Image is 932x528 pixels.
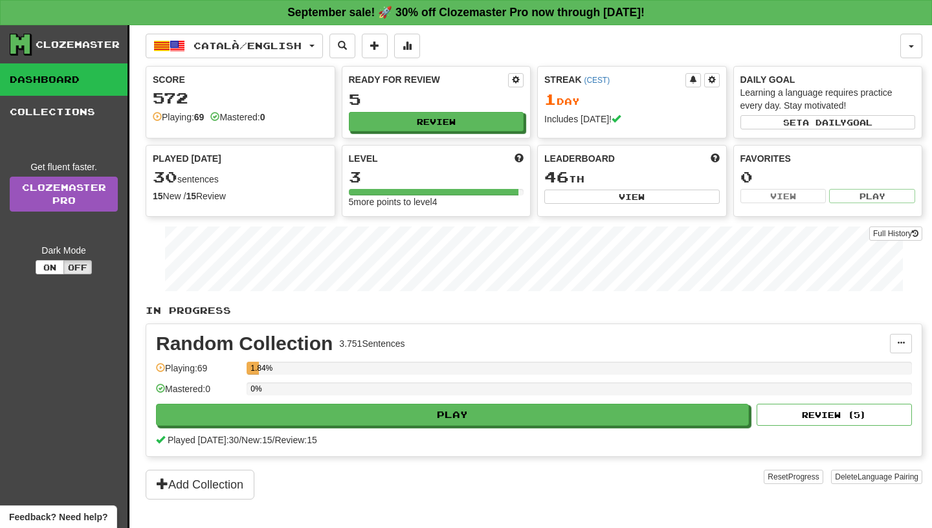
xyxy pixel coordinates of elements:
[349,152,378,165] span: Level
[272,435,275,445] span: /
[740,115,916,129] button: Seta dailygoal
[764,470,823,484] button: ResetProgress
[36,260,64,274] button: On
[36,38,120,51] div: Clozemaster
[349,195,524,208] div: 5 more points to level 4
[339,337,405,350] div: 3.751 Sentences
[544,73,685,86] div: Streak
[362,34,388,58] button: Add sentence to collection
[153,111,204,124] div: Playing:
[146,470,254,500] button: Add Collection
[10,160,118,173] div: Get fluent faster.
[349,91,524,107] div: 5
[10,244,118,257] div: Dark Mode
[153,90,328,106] div: 572
[153,73,328,86] div: Score
[803,118,847,127] span: a daily
[515,152,524,165] span: Score more points to level up
[153,191,163,201] strong: 15
[740,152,916,165] div: Favorites
[788,472,819,481] span: Progress
[349,169,524,185] div: 3
[9,511,107,523] span: Open feedback widget
[858,472,918,481] span: Language Pairing
[757,404,912,426] button: Review (5)
[544,90,557,108] span: 1
[349,73,509,86] div: Ready for Review
[186,191,196,201] strong: 15
[349,112,524,131] button: Review
[394,34,420,58] button: More stats
[329,34,355,58] button: Search sentences
[740,86,916,112] div: Learning a language requires practice every day. Stay motivated!
[10,177,118,212] a: ClozemasterPro
[260,112,265,122] strong: 0
[831,470,922,484] button: DeleteLanguage Pairing
[274,435,316,445] span: Review: 15
[711,152,720,165] span: This week in points, UTC
[210,111,265,124] div: Mastered:
[194,40,302,51] span: Català / English
[869,226,922,241] button: Full History
[153,190,328,203] div: New / Review
[156,362,240,383] div: Playing: 69
[156,404,749,426] button: Play
[239,435,241,445] span: /
[153,152,221,165] span: Played [DATE]
[544,168,569,186] span: 46
[153,169,328,186] div: sentences
[740,169,916,185] div: 0
[194,112,205,122] strong: 69
[544,190,720,204] button: View
[241,435,272,445] span: New: 15
[740,189,827,203] button: View
[544,152,615,165] span: Leaderboard
[740,73,916,86] div: Daily Goal
[156,334,333,353] div: Random Collection
[168,435,239,445] span: Played [DATE]: 30
[156,382,240,404] div: Mastered: 0
[829,189,915,203] button: Play
[250,362,259,375] div: 1.84%
[146,304,922,317] p: In Progress
[63,260,92,274] button: Off
[146,34,323,58] button: Català/English
[544,169,720,186] div: th
[153,168,177,186] span: 30
[584,76,610,85] a: (CEST)
[544,113,720,126] div: Includes [DATE]!
[287,6,645,19] strong: September sale! 🚀 30% off Clozemaster Pro now through [DATE]!
[544,91,720,108] div: Day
